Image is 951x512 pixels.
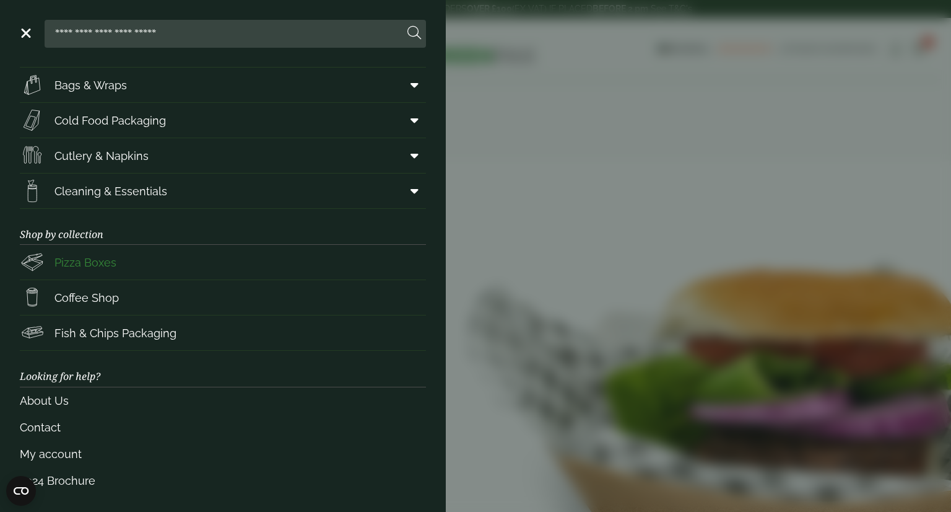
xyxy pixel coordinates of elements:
[20,174,426,208] a: Cleaning & Essentials
[54,183,167,200] span: Cleaning & Essentials
[20,138,426,173] a: Cutlery & Napkins
[20,441,426,467] a: My account
[20,285,45,310] img: HotDrink_paperCup.svg
[54,289,119,306] span: Coffee Shop
[54,148,149,164] span: Cutlery & Napkins
[20,250,45,275] img: Pizza_boxes.svg
[54,77,127,94] span: Bags & Wraps
[6,476,36,506] button: Open CMP widget
[54,254,116,271] span: Pizza Boxes
[20,179,45,203] img: open-wipe.svg
[20,316,426,350] a: Fish & Chips Packaging
[54,112,166,129] span: Cold Food Packaging
[20,414,426,441] a: Contact
[20,68,426,102] a: Bags & Wraps
[20,245,426,280] a: Pizza Boxes
[20,143,45,168] img: Cutlery.svg
[20,73,45,97] img: Paper_carriers.svg
[20,387,426,414] a: About Us
[20,351,426,387] h3: Looking for help?
[20,280,426,315] a: Coffee Shop
[20,103,426,138] a: Cold Food Packaging
[20,467,426,494] a: 2024 Brochure
[20,320,45,345] img: FishNchip_box.svg
[20,108,45,133] img: Sandwich_box.svg
[20,209,426,245] h3: Shop by collection
[54,325,176,342] span: Fish & Chips Packaging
